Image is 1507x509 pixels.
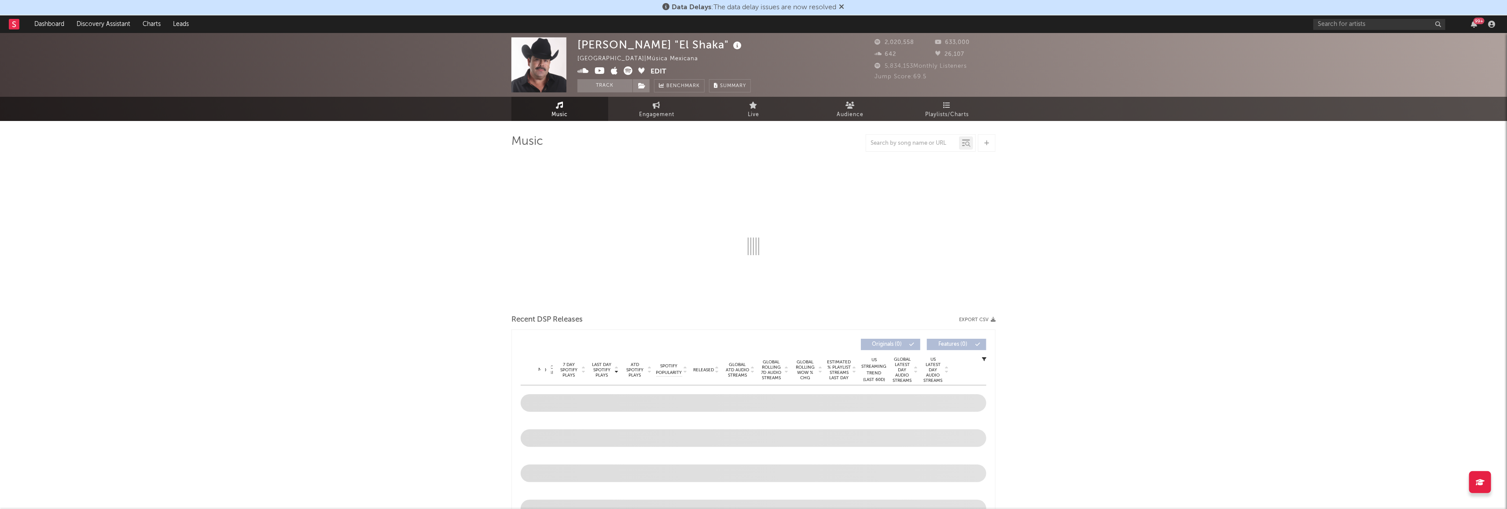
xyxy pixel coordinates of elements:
[867,342,907,347] span: Originals ( 0 )
[672,4,712,11] span: Data Delays
[725,362,750,378] span: Global ATD Audio Streams
[923,357,944,383] span: US Latest Day Audio Streams
[959,317,996,322] button: Export CSV
[1471,21,1477,28] button: 99+
[899,97,996,121] a: Playlists/Charts
[511,97,608,121] a: Music
[875,51,896,57] span: 642
[935,40,970,45] span: 633,000
[70,15,136,33] a: Discovery Assistant
[933,342,973,347] span: Features ( 0 )
[651,66,666,77] button: Edit
[693,367,714,373] span: Released
[861,357,887,383] div: US Streaming Trend (Last 60D)
[538,366,540,373] div: Name
[577,79,632,92] button: Track
[672,4,837,11] span: : The data delay issues are now resolved
[666,81,700,92] span: Benchmark
[866,140,959,147] input: Search by song name or URL
[705,97,802,121] a: Live
[511,315,583,325] span: Recent DSP Releases
[656,363,682,376] span: Spotify Popularity
[639,110,674,120] span: Engagement
[28,15,70,33] a: Dashboard
[892,357,913,383] span: Global Latest Day Audio Streams
[720,84,746,88] span: Summary
[1474,18,1485,24] div: 99 +
[608,97,705,121] a: Engagement
[136,15,167,33] a: Charts
[875,63,967,69] span: 5,834,153 Monthly Listeners
[926,110,969,120] span: Playlists/Charts
[875,74,926,80] span: Jump Score: 69.5
[167,15,195,33] a: Leads
[590,362,614,378] span: Last Day Spotify Plays
[793,359,817,381] span: Global Rolling WoW % Chg
[577,37,744,52] div: [PERSON_NAME] "El Shaka"
[935,51,965,57] span: 26,107
[927,339,986,350] button: Features(0)
[837,110,864,120] span: Audience
[654,79,705,92] a: Benchmark
[552,110,568,120] span: Music
[875,40,914,45] span: 2,020,558
[1313,19,1445,30] input: Search for artists
[577,54,708,64] div: [GEOGRAPHIC_DATA] | Música Mexicana
[827,359,851,381] span: Estimated % Playlist Streams Last Day
[709,79,751,92] button: Summary
[623,362,647,378] span: ATD Spotify Plays
[557,362,581,378] span: 7 Day Spotify Plays
[748,110,759,120] span: Live
[759,359,783,381] span: Global Rolling 7D Audio Streams
[802,97,899,121] a: Audience
[861,339,920,350] button: Originals(0)
[839,4,845,11] span: Dismiss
